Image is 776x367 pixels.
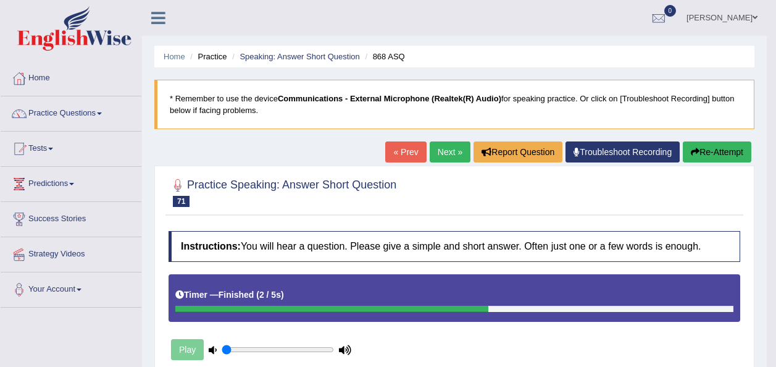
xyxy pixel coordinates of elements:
a: Next » [430,141,470,162]
a: Your Account [1,272,141,303]
h2: Practice Speaking: Answer Short Question [169,176,396,207]
a: Speaking: Answer Short Question [240,52,359,61]
a: Tests [1,132,141,162]
span: 0 [664,5,677,17]
a: Home [164,52,185,61]
li: Practice [187,51,227,62]
a: Predictions [1,167,141,198]
button: Report Question [474,141,562,162]
a: Home [1,61,141,92]
a: Strategy Videos [1,237,141,268]
a: « Prev [385,141,426,162]
a: Troubleshoot Recording [565,141,680,162]
h4: You will hear a question. Please give a simple and short answer. Often just one or a few words is... [169,231,740,262]
blockquote: * Remember to use the device for speaking practice. Or click on [Troubleshoot Recording] button b... [154,80,754,129]
b: Instructions: [181,241,241,251]
a: Success Stories [1,202,141,233]
a: Practice Questions [1,96,141,127]
b: ) [281,290,284,300]
li: 868 ASQ [362,51,404,62]
h5: Timer — [175,290,284,300]
b: Finished [219,290,254,300]
button: Re-Attempt [683,141,751,162]
b: 2 / 5s [259,290,281,300]
b: Communications - External Microphone (Realtek(R) Audio) [278,94,501,103]
span: 71 [173,196,190,207]
b: ( [256,290,259,300]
